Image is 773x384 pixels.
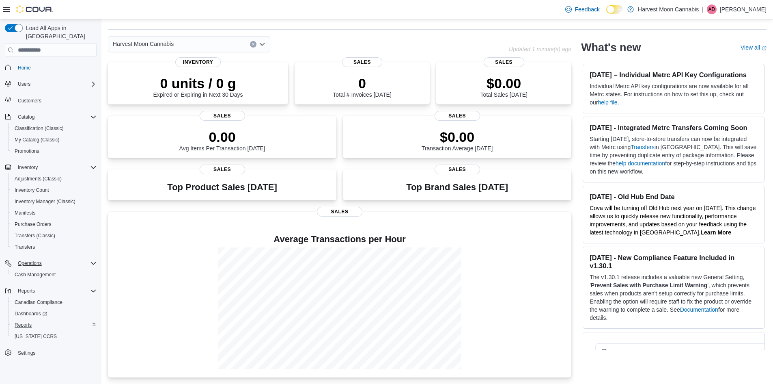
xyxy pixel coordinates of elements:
[15,95,97,106] span: Customers
[11,270,59,280] a: Cash Management
[11,174,97,184] span: Adjustments (Classic)
[11,185,52,195] a: Inventory Count
[16,5,53,13] img: Cova
[11,309,50,319] a: Dashboards
[15,112,97,122] span: Catalog
[333,75,391,91] p: 0
[15,221,52,228] span: Purchase Orders
[590,135,758,176] p: Starting [DATE], store-to-store transfers can now be integrated with Metrc using in [GEOGRAPHIC_D...
[18,81,30,87] span: Users
[11,270,97,280] span: Cash Management
[250,41,256,48] button: Clear input
[8,319,100,331] button: Reports
[11,297,97,307] span: Canadian Compliance
[11,124,97,133] span: Classification (Classic)
[616,160,665,167] a: help documentation
[590,124,758,132] h3: [DATE] - Integrated Metrc Transfers Coming Soon
[2,61,100,73] button: Home
[581,41,641,54] h2: What's new
[11,231,58,241] a: Transfers (Classic)
[15,148,39,154] span: Promotions
[15,187,49,193] span: Inventory Count
[8,134,100,145] button: My Catalog (Classic)
[179,129,265,145] p: 0.00
[8,184,100,196] button: Inventory Count
[11,197,79,206] a: Inventory Manager (Classic)
[18,164,38,171] span: Inventory
[15,286,38,296] button: Reports
[741,44,767,51] a: View allExternal link
[5,58,97,380] nav: Complex example
[8,219,100,230] button: Purchase Orders
[590,254,758,270] h3: [DATE] - New Compliance Feature Included in v1.30.1
[179,129,265,152] div: Avg Items Per Transaction [DATE]
[509,46,571,52] p: Updated 1 minute(s) ago
[18,288,35,294] span: Reports
[15,79,97,89] span: Users
[153,75,243,98] div: Expired or Expiring in Next 30 Days
[18,65,31,71] span: Home
[175,57,221,67] span: Inventory
[11,146,97,156] span: Promotions
[406,182,508,192] h3: Top Brand Sales [DATE]
[15,62,97,72] span: Home
[317,207,362,217] span: Sales
[702,4,704,14] p: |
[11,309,97,319] span: Dashboards
[435,111,480,121] span: Sales
[8,297,100,308] button: Canadian Compliance
[15,258,97,268] span: Operations
[11,208,97,218] span: Manifests
[15,348,39,358] a: Settings
[422,129,493,145] p: $0.00
[15,286,97,296] span: Reports
[200,111,245,121] span: Sales
[11,135,97,145] span: My Catalog (Classic)
[606,5,623,14] input: Dark Mode
[8,173,100,184] button: Adjustments (Classic)
[575,5,600,13] span: Feedback
[720,4,767,14] p: [PERSON_NAME]
[2,78,100,90] button: Users
[8,145,100,157] button: Promotions
[480,75,527,91] p: $0.00
[435,165,480,174] span: Sales
[591,282,707,289] strong: Prevent Sales with Purchase Limit Warning
[15,163,41,172] button: Inventory
[680,306,718,313] a: Documentation
[18,350,35,356] span: Settings
[15,348,97,358] span: Settings
[8,331,100,342] button: [US_STATE] CCRS
[11,185,97,195] span: Inventory Count
[15,163,97,172] span: Inventory
[2,258,100,269] button: Operations
[8,269,100,280] button: Cash Management
[2,162,100,173] button: Inventory
[15,137,60,143] span: My Catalog (Classic)
[707,4,717,14] div: Andy Downing
[11,332,60,341] a: [US_STATE] CCRS
[153,75,243,91] p: 0 units / 0 g
[11,219,97,229] span: Purchase Orders
[11,297,66,307] a: Canadian Compliance
[2,95,100,106] button: Customers
[342,57,383,67] span: Sales
[11,174,65,184] a: Adjustments (Classic)
[8,308,100,319] a: Dashboards
[15,176,62,182] span: Adjustments (Classic)
[11,231,97,241] span: Transfers (Classic)
[11,242,97,252] span: Transfers
[23,24,97,40] span: Load All Apps in [GEOGRAPHIC_DATA]
[18,114,34,120] span: Catalog
[18,98,41,104] span: Customers
[590,193,758,201] h3: [DATE] - Old Hub End Date
[15,271,56,278] span: Cash Management
[11,219,55,229] a: Purchase Orders
[2,111,100,123] button: Catalog
[590,273,758,322] p: The v1.30.1 release includes a valuable new General Setting, ' ', which prevents sales when produ...
[2,285,100,297] button: Reports
[15,79,34,89] button: Users
[259,41,265,48] button: Open list of options
[15,112,38,122] button: Catalog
